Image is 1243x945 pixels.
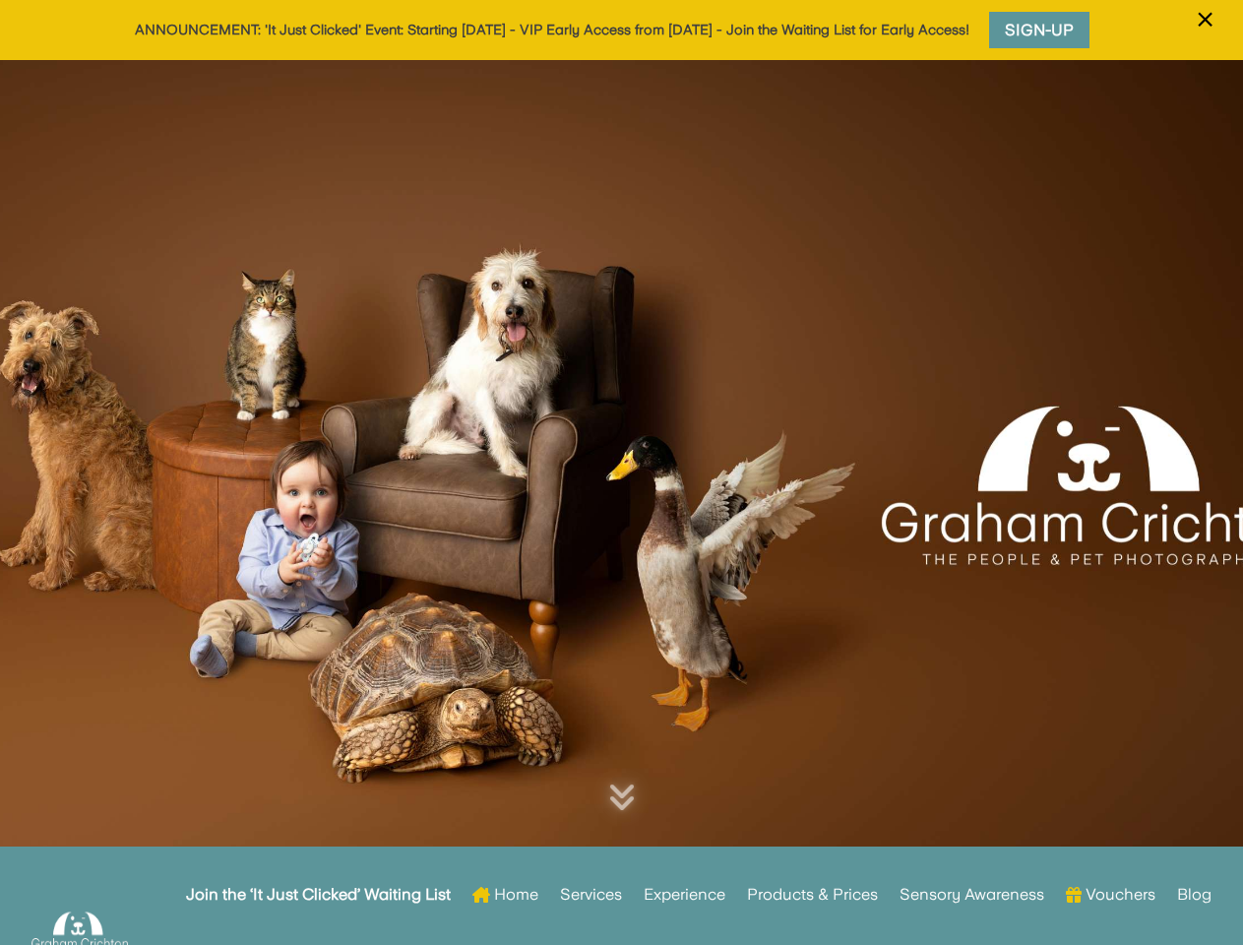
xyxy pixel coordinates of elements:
[186,888,451,902] strong: Join the ‘It Just Clicked’ Waiting List
[644,856,725,933] a: Experience
[135,22,969,37] a: ANNOUNCEMENT: 'It Just Clicked' Event: Starting [DATE] - VIP Early Access from [DATE] - Join the ...
[472,856,538,933] a: Home
[1177,856,1212,933] a: Blog
[1196,1,1214,38] span: ×
[1187,3,1223,61] button: ×
[1066,856,1155,933] a: Vouchers
[984,7,1094,53] a: Sign-Up
[186,856,451,933] a: Join the ‘It Just Clicked’ Waiting List
[560,856,622,933] a: Services
[900,856,1044,933] a: Sensory Awareness
[747,856,878,933] a: Products & Prices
